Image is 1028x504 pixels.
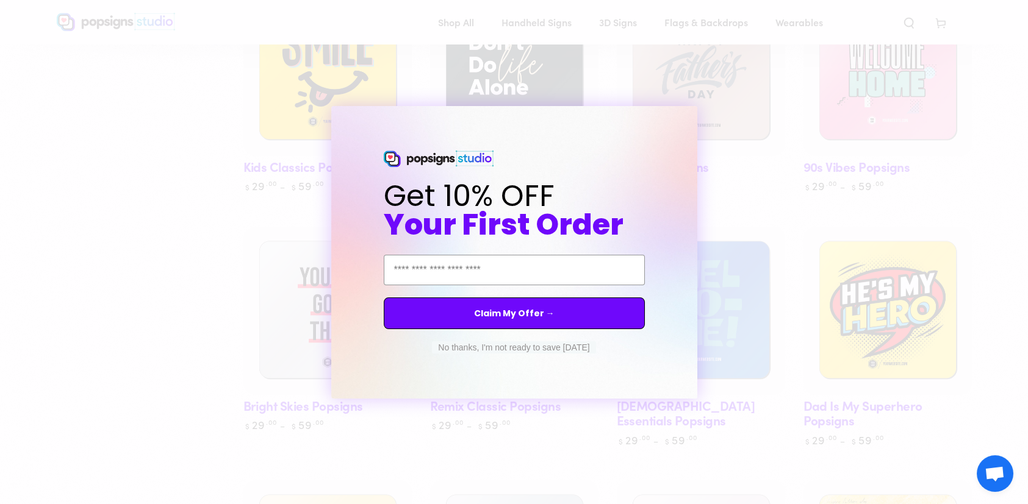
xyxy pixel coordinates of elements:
[432,341,595,353] button: No thanks, I'm not ready to save [DATE]
[384,151,494,168] img: Popsigns Studio
[977,455,1013,492] a: Open chat
[384,297,645,329] button: Claim My Offer →
[384,176,555,216] span: Get 10% OFF
[384,204,624,245] span: Your First Order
